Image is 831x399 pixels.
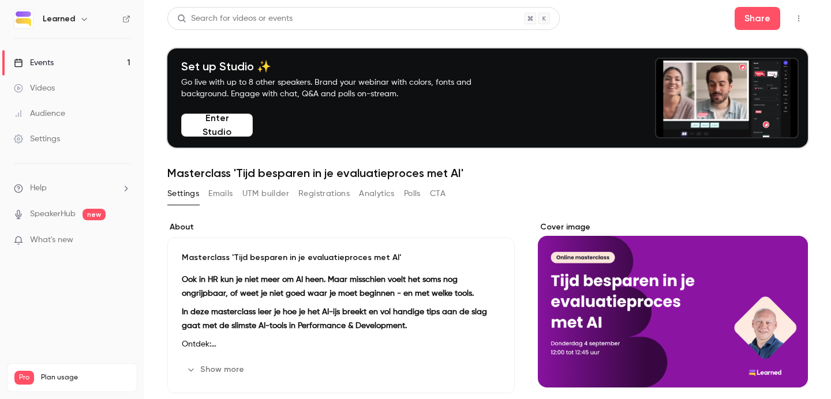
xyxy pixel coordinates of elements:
h4: Set up Studio ✨ [181,59,499,73]
section: Cover image [538,221,808,387]
span: What's new [30,234,73,246]
div: Videos [14,82,55,94]
button: Analytics [359,185,395,203]
li: help-dropdown-opener [14,182,130,194]
p: Go live with up to 8 other speakers. Brand your webinar with colors, fonts and background. Engage... [181,77,499,100]
div: Events [14,57,54,69]
div: Audience [14,108,65,119]
button: CTA [430,185,446,203]
button: Settings [167,185,199,203]
span: Pro [14,371,34,385]
button: Registrations [298,185,350,203]
h1: Masterclass 'Tijd besparen in je evaluatieproces met AI' [167,166,808,180]
label: Cover image [538,221,808,233]
strong: In deze masterclass leer je hoe je het AI-ijs breekt en vol handige tips aan de slag gaat met de ... [182,308,487,330]
div: Search for videos or events [177,13,293,25]
h6: Learned [43,13,75,25]
button: Emails [208,185,233,203]
label: About [167,221,515,233]
span: Plan usage [41,373,130,382]
strong: Ook in HR kun je niet meer om AI heen. Maar misschien voelt het soms nog ongrijpbaar, of weet je ... [182,276,474,298]
p: Masterclass 'Tijd besparen in je evaluatieproces met AI' [182,252,500,264]
span: Help [30,182,47,194]
iframe: Noticeable Trigger [117,235,130,246]
button: Polls [404,185,421,203]
button: UTM builder [242,185,289,203]
button: Share [735,7,780,30]
div: Settings [14,133,60,145]
span: new [83,209,106,220]
img: Learned [14,10,33,28]
button: Enter Studio [181,114,253,137]
button: Show more [182,360,251,379]
a: SpeakerHub [30,208,76,220]
p: Ontdek: [182,337,500,351]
